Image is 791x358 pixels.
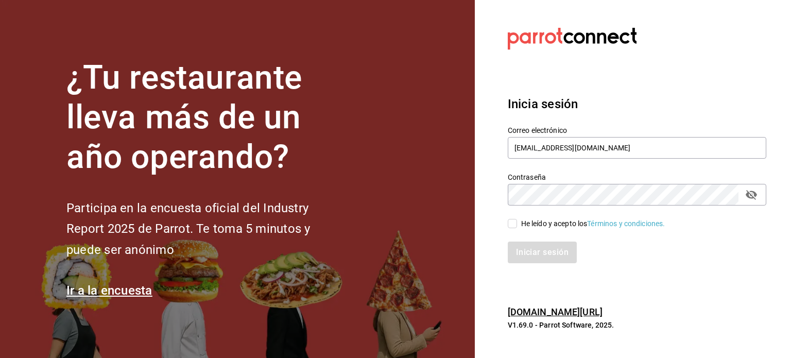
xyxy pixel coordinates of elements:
[508,320,766,330] p: V1.69.0 - Parrot Software, 2025.
[587,219,665,228] a: Términos y condiciones.
[743,186,760,203] button: passwordField
[521,218,665,229] div: He leído y acepto los
[508,174,766,181] label: Contraseña
[508,127,766,134] label: Correo electrónico
[66,198,345,261] h2: Participa en la encuesta oficial del Industry Report 2025 de Parrot. Te toma 5 minutos y puede se...
[508,306,603,317] a: [DOMAIN_NAME][URL]
[66,58,345,177] h1: ¿Tu restaurante lleva más de un año operando?
[508,137,766,159] input: Ingresa tu correo electrónico
[66,283,152,298] a: Ir a la encuesta
[508,95,766,113] h3: Inicia sesión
